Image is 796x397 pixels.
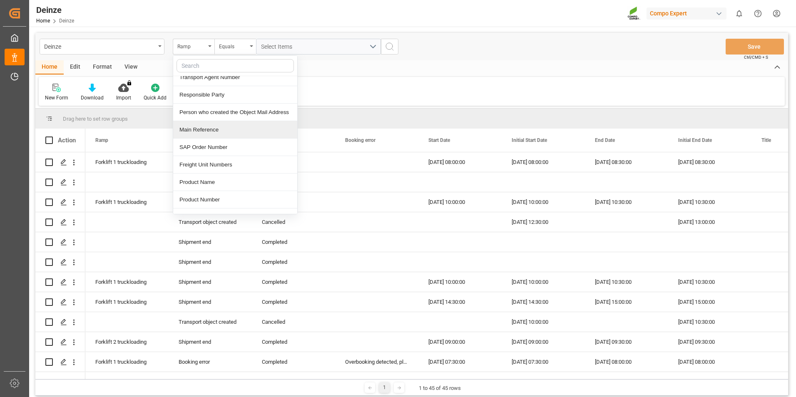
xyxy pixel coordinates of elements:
[95,273,159,292] div: Forklift 1 truckloading
[36,18,50,24] a: Home
[585,332,668,352] div: [DATE] 09:30:00
[179,352,242,372] div: Booking error
[668,292,751,312] div: [DATE] 15:00:00
[173,86,297,104] div: Responsible Party
[95,332,159,352] div: Forklift 2 truckloading
[418,292,502,312] div: [DATE] 14:30:00
[64,60,87,74] div: Edit
[173,139,297,156] div: SAP Order Number
[214,39,256,55] button: open menu
[179,332,242,352] div: Shipment end
[585,192,668,212] div: [DATE] 10:30:00
[668,272,751,292] div: [DATE] 10:30:00
[35,60,64,74] div: Home
[87,60,118,74] div: Format
[262,233,325,252] div: Completed
[35,252,85,272] div: Press SPACE to select this row.
[379,382,390,393] div: 1
[35,212,85,232] div: Press SPACE to select this row.
[219,41,247,50] div: Equals
[726,39,784,55] button: Save
[177,59,294,72] input: Search
[173,39,214,55] button: close menu
[502,312,585,332] div: [DATE] 10:00:00
[744,54,768,60] span: Ctrl/CMD + S
[173,69,297,86] div: Transport Agent Number
[595,137,615,143] span: End Date
[173,208,297,226] div: Total Number Of Packages
[179,233,242,252] div: Shipment end
[262,213,325,232] div: Cancelled
[627,6,641,21] img: Screenshot%202023-09-29%20at%2010.02.21.png_1712312052.png
[585,272,668,292] div: [DATE] 10:30:00
[502,352,585,372] div: [DATE] 07:30:00
[668,152,751,172] div: [DATE] 08:30:00
[418,272,502,292] div: [DATE] 10:00:00
[585,352,668,372] div: [DATE] 08:00:00
[502,332,585,352] div: [DATE] 09:00:00
[668,332,751,352] div: [DATE] 09:30:00
[502,192,585,212] div: [DATE] 10:00:00
[58,136,76,144] div: Action
[502,372,585,392] div: [DATE] 12:30:00
[95,153,159,172] div: Forklift 1 truckloading
[262,273,325,292] div: Completed
[761,137,771,143] span: Title
[173,121,297,139] div: Main Reference
[668,192,751,212] div: [DATE] 10:30:00
[173,104,297,121] div: Person who created the Object Mail Address
[95,193,159,212] div: Forklift 1 truckloading
[668,352,751,372] div: [DATE] 08:00:00
[262,332,325,352] div: Completed
[35,232,85,252] div: Press SPACE to select this row.
[262,352,325,372] div: Completed
[179,253,242,272] div: Shipment end
[63,116,128,122] span: Drag here to set row groups
[381,39,398,55] button: search button
[179,293,242,312] div: Shipment end
[418,152,502,172] div: [DATE] 08:00:00
[419,384,461,392] div: 1 to 45 of 45 rows
[730,4,749,23] button: show 0 new notifications
[35,192,85,212] div: Press SPACE to select this row.
[418,192,502,212] div: [DATE] 10:00:00
[35,272,85,292] div: Press SPACE to select this row.
[35,332,85,352] div: Press SPACE to select this row.
[502,212,585,232] div: [DATE] 12:30:00
[35,352,85,372] div: Press SPACE to select this row.
[502,272,585,292] div: [DATE] 10:00:00
[512,137,547,143] span: Initial Start Date
[647,5,730,21] button: Compo Expert
[668,372,751,392] div: [DATE] 13:00:00
[179,313,242,332] div: Transport object created
[118,60,144,74] div: View
[173,156,297,174] div: Freight Unit Numbers
[173,191,297,208] div: Product Number
[35,172,85,192] div: Press SPACE to select this row.
[179,213,242,232] div: Transport object created
[36,4,74,16] div: Deinze
[647,7,726,20] div: Compo Expert
[262,253,325,272] div: Completed
[418,352,502,372] div: [DATE] 07:30:00
[95,352,159,372] div: Forklift 1 truckloading
[44,41,155,51] div: Deinze
[35,152,85,172] div: Press SPACE to select this row.
[585,152,668,172] div: [DATE] 08:30:00
[179,273,242,292] div: Shipment end
[81,94,104,102] div: Download
[256,39,381,55] button: open menu
[335,352,418,372] div: Overbooking detected, please rebook this timeslot to a free slot.
[95,293,159,312] div: Forklift 1 truckloading
[45,94,68,102] div: New Form
[668,212,751,232] div: [DATE] 13:00:00
[668,312,751,332] div: [DATE] 10:30:00
[428,137,450,143] span: Start Date
[262,372,325,392] div: Cancelled
[418,332,502,352] div: [DATE] 09:00:00
[173,174,297,191] div: Product Name
[177,41,206,50] div: Ramp
[40,39,164,55] button: open menu
[95,137,108,143] span: Ramp
[179,372,242,392] div: Transport object created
